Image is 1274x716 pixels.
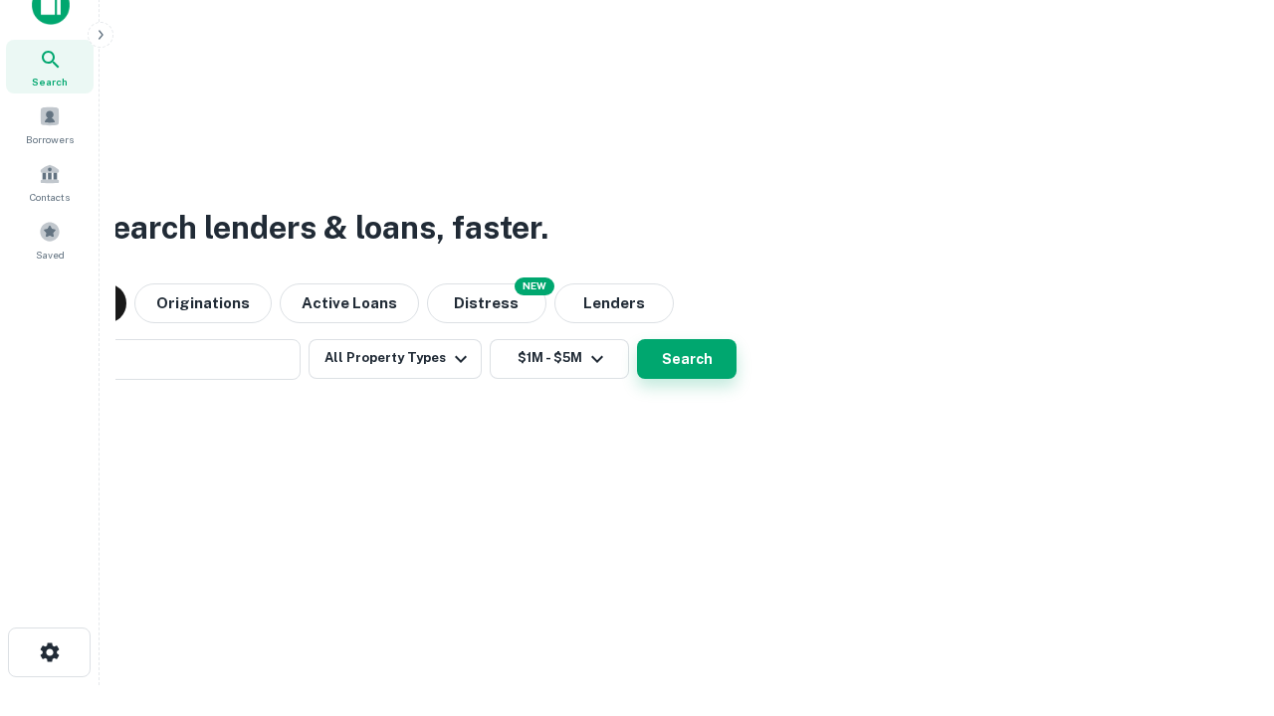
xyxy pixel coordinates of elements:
[1174,557,1274,652] iframe: Chat Widget
[427,283,546,323] button: Search distressed loans with lien and other non-mortgage details.
[554,283,674,323] button: Lenders
[26,131,74,147] span: Borrowers
[6,40,94,93] a: Search
[134,283,272,323] button: Originations
[6,97,94,151] a: Borrowers
[637,339,737,379] button: Search
[30,189,70,205] span: Contacts
[515,277,554,295] div: NEW
[490,339,629,379] button: $1M - $5M
[32,74,68,89] span: Search
[36,247,65,263] span: Saved
[6,155,94,209] a: Contacts
[91,204,548,252] h3: Search lenders & loans, faster.
[280,283,419,323] button: Active Loans
[6,213,94,267] a: Saved
[309,339,482,379] button: All Property Types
